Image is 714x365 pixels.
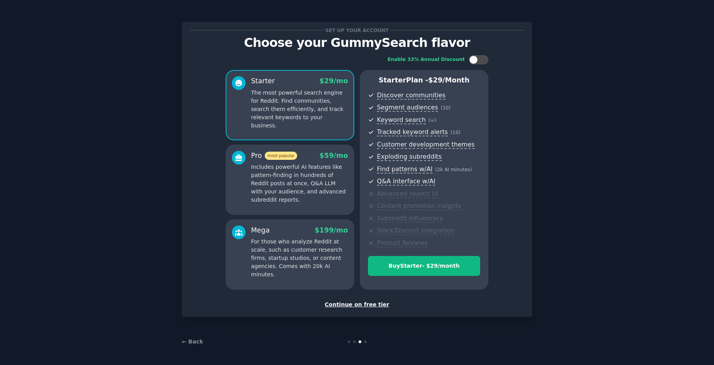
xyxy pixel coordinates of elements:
span: Product Reviews [377,239,427,247]
a: ← Back [182,338,203,345]
div: Buy Starter - $ 29 /month [368,262,480,270]
div: Mega [251,225,270,235]
p: For those who analyze Reddit at scale, such as customer research firms, startup studios, or conte... [251,238,348,279]
span: ( ∞ ) [429,118,436,123]
span: $ 199 /mo [315,226,348,234]
span: Discover communities [377,91,445,100]
p: Starter Plan - [368,75,480,85]
div: Pro [251,151,297,161]
span: Tracked keyword alerts [377,128,448,136]
span: $ 29 /mo [319,77,348,85]
p: Includes powerful AI features like pattern-finding in hundreds of Reddit posts at once, Q&A LLM w... [251,163,348,204]
span: Content promotion insights [377,202,461,210]
span: $ 59 /mo [319,152,348,159]
span: ( 2k AI minutes ) [435,167,472,172]
p: Choose your GummySearch flavor [190,36,524,50]
span: Q&A interface w/AI [377,177,435,186]
span: Keyword search [377,116,426,124]
span: Customer development themes [377,141,475,149]
div: Starter [251,76,275,86]
span: Segment audiences [377,104,438,112]
button: BuyStarter- $29/month [368,256,480,276]
span: Slack/Discord integration [377,227,454,235]
span: Advanced search UI [377,190,438,198]
span: $ 29 /month [428,76,470,84]
span: most popular [265,152,298,160]
div: Continue on free tier [190,301,524,309]
p: The most powerful search engine for Reddit. Find communities, search them efficiently, and track ... [251,89,348,130]
span: Set up your account [324,26,390,34]
span: Subreddit influencers [377,215,443,223]
span: Exploding subreddits [377,153,441,161]
span: ( 10 ) [441,105,450,111]
span: Find patterns w/AI [377,165,432,174]
div: Enable 33% Annual Discount [387,56,465,63]
span: ( 10 ) [450,130,460,135]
